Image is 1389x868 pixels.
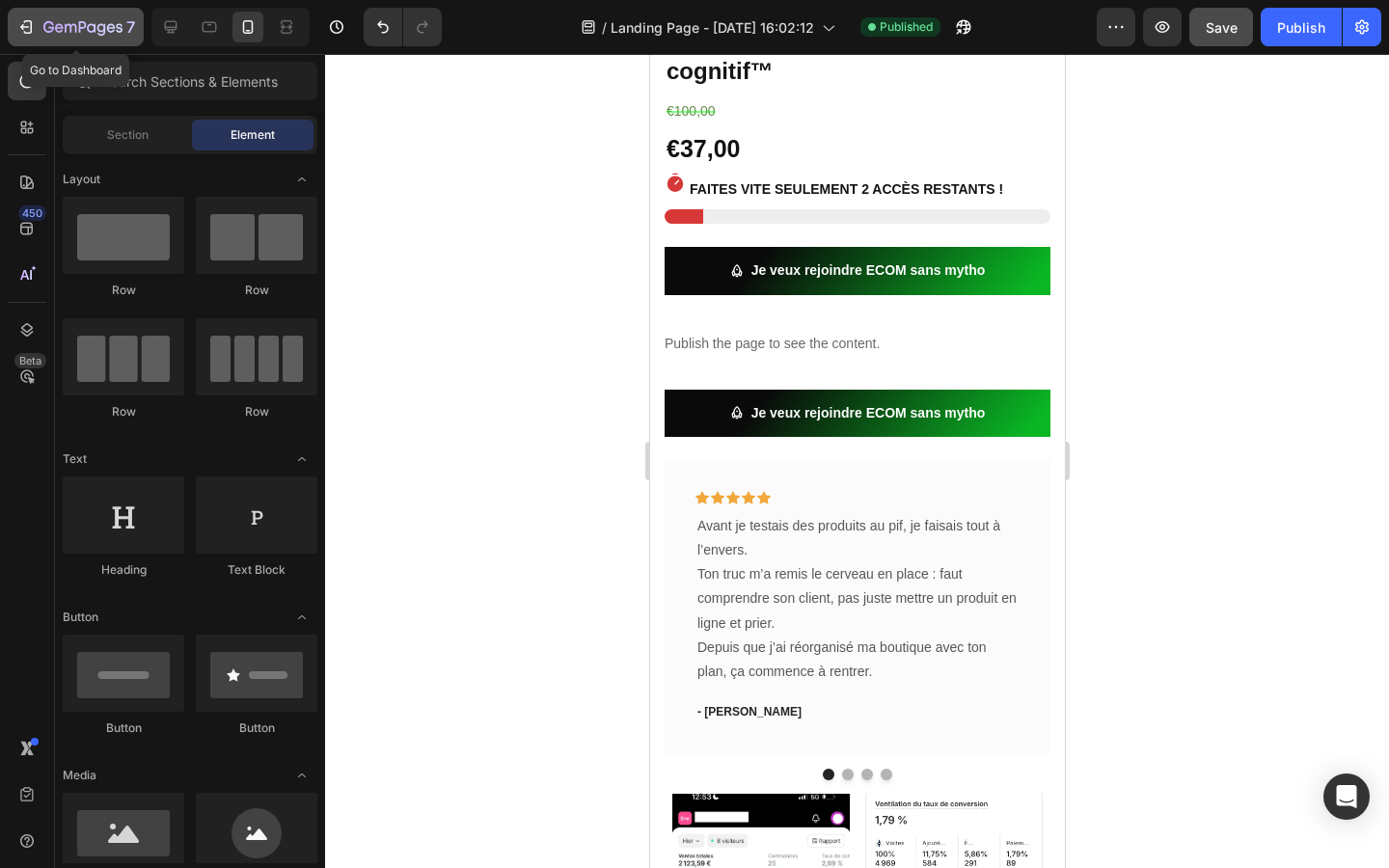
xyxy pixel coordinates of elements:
[14,43,400,71] div: €100,00
[14,336,400,383] button: <strong>Je veux rejoindre ECOM sans mytho&nbsp;</strong>
[14,193,400,240] button: <strong>Je veux rejoindre ECOM sans mytho&nbsp;</strong>
[286,444,317,475] span: Toggle open
[63,403,184,420] div: Row
[63,62,317,100] input: Search Sections & Elements
[602,17,607,38] span: /
[63,450,87,468] span: Text
[286,602,317,633] span: Toggle open
[47,460,368,630] p: Avant je testais des produits au pif, je faisais tout à l’envers. Ton truc m’a remis le cerveau e...
[192,715,204,726] button: Dot
[611,17,814,38] span: Landing Page - [DATE] 16:02:12
[63,767,96,784] span: Media
[211,715,223,726] button: Dot
[14,353,46,368] div: Beta
[63,171,100,188] span: Layout
[63,282,184,299] div: Row
[196,561,317,579] div: Text Block
[1277,17,1325,38] div: Publish
[63,719,184,737] div: Button
[101,347,336,371] strong: Je veux rejoindre ECOM sans mytho
[126,15,135,39] p: 7
[101,204,336,229] strong: Je veux rejoindre ECOM sans mytho
[1323,773,1370,820] div: Open Intercom Messenger
[63,561,184,579] div: Heading
[1206,19,1238,36] span: Save
[173,715,184,726] button: Dot
[196,719,317,737] div: Button
[364,8,442,46] div: Undo/Redo
[880,18,933,36] span: Published
[18,205,46,221] div: 450
[1261,8,1342,46] button: Publish
[286,760,317,791] span: Toggle open
[14,71,400,119] div: €37,00
[196,403,317,420] div: Row
[40,123,353,148] p: Faites vite seulement 2 accès restants !
[650,54,1065,868] iframe: Design area
[231,715,242,726] button: Dot
[286,164,317,195] span: Toggle open
[231,126,275,144] span: Element
[1189,8,1253,46] button: Save
[196,282,317,299] div: Row
[47,649,368,666] p: - [PERSON_NAME]
[107,126,149,144] span: Section
[8,8,144,46] button: 7
[14,280,230,300] p: Publish the page to see the content.
[63,609,98,626] span: Button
